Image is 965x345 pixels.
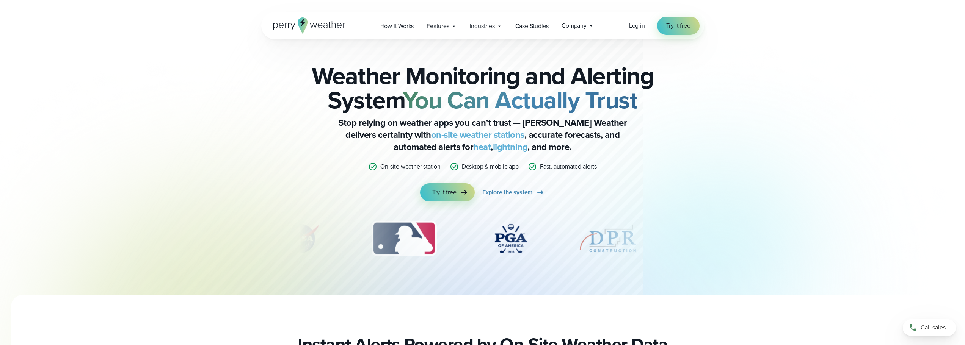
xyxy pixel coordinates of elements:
[299,220,666,261] div: slideshow
[577,220,638,258] div: 5 of 12
[657,17,700,35] a: Try it free
[431,128,524,142] a: on-site weather stations
[480,220,541,258] div: 4 of 12
[577,220,638,258] img: DPR-Construction.svg
[364,220,444,258] img: MLB.svg
[380,162,440,171] p: On-site weather station
[299,64,666,112] h2: Weather Monitoring and Alerting System
[666,21,690,30] span: Try it free
[629,21,645,30] a: Log in
[509,18,555,34] a: Case Studies
[480,220,541,258] img: PGA.svg
[540,162,597,171] p: Fast, automated alerts
[921,323,946,332] span: Call sales
[364,220,444,258] div: 3 of 12
[473,140,491,154] a: heat
[275,220,328,258] img: NASA.svg
[420,183,475,201] a: Try it free
[482,188,533,197] span: Explore the system
[275,220,328,258] div: 2 of 12
[403,82,637,118] strong: You Can Actually Trust
[374,18,421,34] a: How it Works
[515,22,549,31] span: Case Studies
[432,188,457,197] span: Try it free
[562,21,587,30] span: Company
[470,22,495,31] span: Industries
[462,162,519,171] p: Desktop & mobile app
[380,22,414,31] span: How it Works
[331,117,634,153] p: Stop relying on weather apps you can’t trust — [PERSON_NAME] Weather delivers certainty with , ac...
[493,140,528,154] a: lightning
[482,183,545,201] a: Explore the system
[427,22,449,31] span: Features
[903,319,956,336] a: Call sales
